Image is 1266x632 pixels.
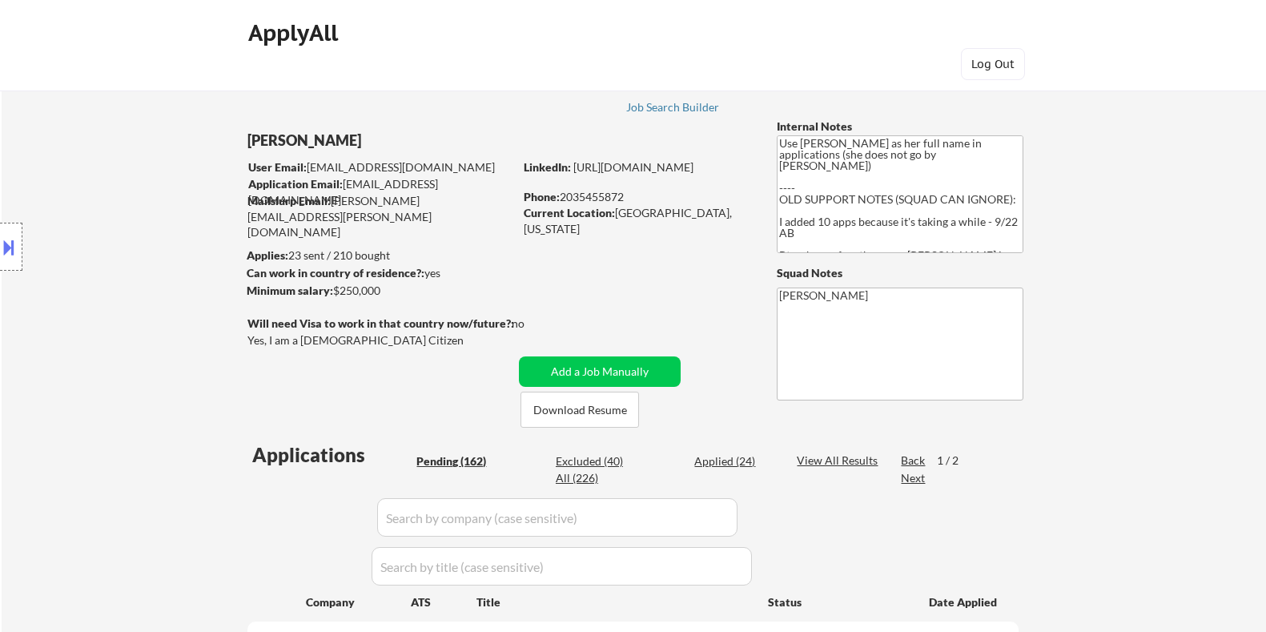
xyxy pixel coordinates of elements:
[519,356,681,387] button: Add a Job Manually
[372,547,752,586] input: Search by title (case sensitive)
[777,265,1023,281] div: Squad Notes
[694,453,774,469] div: Applied (24)
[524,189,750,205] div: 2035455872
[626,102,720,113] div: Job Search Builder
[556,453,636,469] div: Excluded (40)
[961,48,1025,80] button: Log Out
[248,19,343,46] div: ApplyAll
[476,594,753,610] div: Title
[929,594,999,610] div: Date Applied
[247,283,513,299] div: $250,000
[512,316,557,332] div: no
[524,190,560,203] strong: Phone:
[901,470,926,486] div: Next
[524,160,571,174] strong: LinkedIn:
[247,194,331,207] strong: Mailslurp Email:
[247,248,513,264] div: 23 sent / 210 bought
[247,266,424,280] strong: Can work in country of residence?:
[247,332,518,348] div: Yes, I am a [DEMOGRAPHIC_DATA] Citizen
[777,119,1023,135] div: Internal Notes
[556,470,636,486] div: All (226)
[247,284,333,297] strong: Minimum salary:
[520,392,639,428] button: Download Resume
[377,498,737,537] input: Search by company (case sensitive)
[573,160,693,174] a: [URL][DOMAIN_NAME]
[524,205,750,236] div: [GEOGRAPHIC_DATA], [US_STATE]
[797,453,882,469] div: View All Results
[901,453,926,469] div: Back
[247,131,577,151] div: [PERSON_NAME]
[248,176,513,207] div: [EMAIL_ADDRESS][DOMAIN_NAME]
[416,453,496,469] div: Pending (162)
[626,101,720,117] a: Job Search Builder
[247,316,514,330] strong: Will need Visa to work in that country now/future?:
[768,587,906,616] div: Status
[247,193,513,240] div: [PERSON_NAME][EMAIL_ADDRESS][PERSON_NAME][DOMAIN_NAME]
[252,445,411,465] div: Applications
[247,265,508,281] div: yes
[248,159,513,175] div: [EMAIL_ADDRESS][DOMAIN_NAME]
[524,206,615,219] strong: Current Location:
[411,594,476,610] div: ATS
[937,453,974,469] div: 1 / 2
[306,594,411,610] div: Company
[248,177,343,191] strong: Application Email:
